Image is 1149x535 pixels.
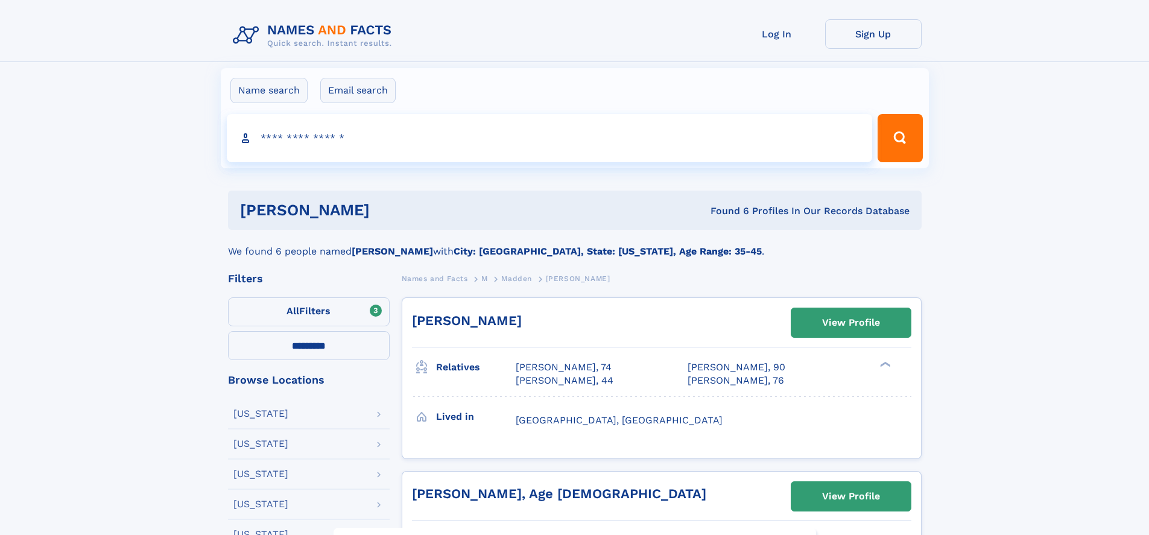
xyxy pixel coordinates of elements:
[546,274,610,283] span: [PERSON_NAME]
[436,357,516,378] h3: Relatives
[233,499,288,509] div: [US_STATE]
[540,204,910,218] div: Found 6 Profiles In Our Records Database
[454,245,762,257] b: City: [GEOGRAPHIC_DATA], State: [US_STATE], Age Range: 35-45
[352,245,433,257] b: [PERSON_NAME]
[516,374,613,387] a: [PERSON_NAME], 44
[877,361,891,369] div: ❯
[688,374,784,387] a: [PERSON_NAME], 76
[233,409,288,419] div: [US_STATE]
[228,19,402,52] img: Logo Names and Facts
[822,483,880,510] div: View Profile
[822,309,880,337] div: View Profile
[320,78,396,103] label: Email search
[501,271,532,286] a: Madden
[481,271,488,286] a: M
[228,297,390,326] label: Filters
[228,230,922,259] div: We found 6 people named with .
[230,78,308,103] label: Name search
[286,305,299,317] span: All
[791,482,911,511] a: View Profile
[233,469,288,479] div: [US_STATE]
[227,114,873,162] input: search input
[228,273,390,284] div: Filters
[233,439,288,449] div: [US_STATE]
[228,375,390,385] div: Browse Locations
[516,414,723,426] span: [GEOGRAPHIC_DATA], [GEOGRAPHIC_DATA]
[878,114,922,162] button: Search Button
[481,274,488,283] span: M
[729,19,825,49] a: Log In
[412,313,522,328] a: [PERSON_NAME]
[791,308,911,337] a: View Profile
[436,407,516,427] h3: Lived in
[688,361,785,374] a: [PERSON_NAME], 90
[516,361,612,374] a: [PERSON_NAME], 74
[240,203,540,218] h1: [PERSON_NAME]
[825,19,922,49] a: Sign Up
[412,486,706,501] a: [PERSON_NAME], Age [DEMOGRAPHIC_DATA]
[402,271,468,286] a: Names and Facts
[501,274,532,283] span: Madden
